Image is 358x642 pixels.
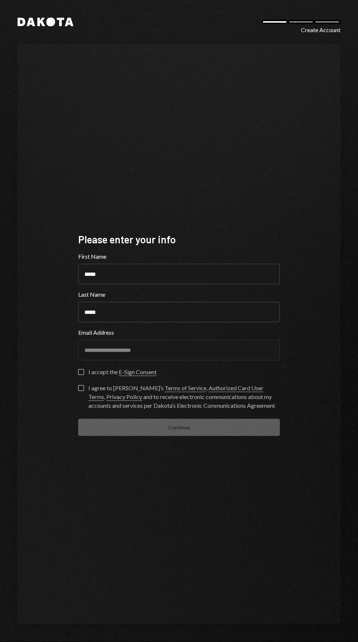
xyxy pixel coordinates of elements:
button: I agree to [PERSON_NAME]’s Terms of Service, Authorized Card User Terms, Privacy Policy and to re... [78,385,84,391]
button: I accept the E-Sign Consent [78,369,84,375]
label: Last Name [78,290,280,299]
a: Privacy Policy [106,393,142,401]
a: Authorized Card User Terms [88,384,263,401]
a: Terms of Service [165,384,206,392]
label: Email Address [78,328,280,337]
div: Please enter your info [78,232,280,247]
div: I agree to [PERSON_NAME]’s , , and to receive electronic communications about my accounts and ser... [88,384,280,410]
label: First Name [78,252,280,261]
div: Create Account [301,26,340,34]
a: E-Sign Consent [119,368,157,376]
div: I accept the [88,368,157,376]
